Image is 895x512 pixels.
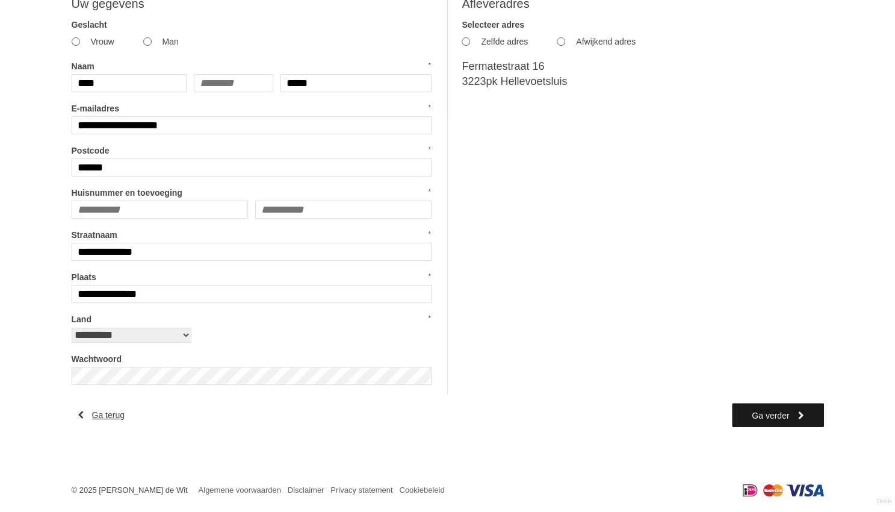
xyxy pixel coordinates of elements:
[763,484,783,496] img: Mastercard
[330,485,392,495] a: Privacy statement
[462,17,823,33] label: Selecteer adres
[72,352,432,367] label: Wachtwoord
[90,33,114,50] label: Vrouw
[288,485,324,495] a: Disclaimer
[72,186,432,201] label: Huisnummer en toevoeging
[72,228,432,243] label: Straatnaam
[532,60,544,72] span: 16
[72,17,432,33] label: Geslacht
[199,485,281,495] a: Algemene voorwaarden
[877,494,892,509] a: Divide
[72,270,432,285] label: Plaats
[399,485,444,495] a: Cookiebeleid
[500,75,567,87] span: Hellevoetsluis
[72,59,432,74] label: Naam
[72,101,432,116] label: E-mailadres
[743,484,757,496] img: iDeal
[162,33,178,50] label: Man
[78,403,125,427] a: Ga terug
[576,33,636,50] label: Afwijkend adres
[72,485,188,495] span: © 2025 [PERSON_NAME] de Wit
[786,484,824,496] img: Visa
[462,60,529,72] span: Fermatestraat
[72,143,432,158] label: Postcode
[481,33,528,50] label: Zelfde adres
[72,312,432,327] label: Land
[462,75,497,87] span: 3223pk
[732,403,824,427] a: Ga verder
